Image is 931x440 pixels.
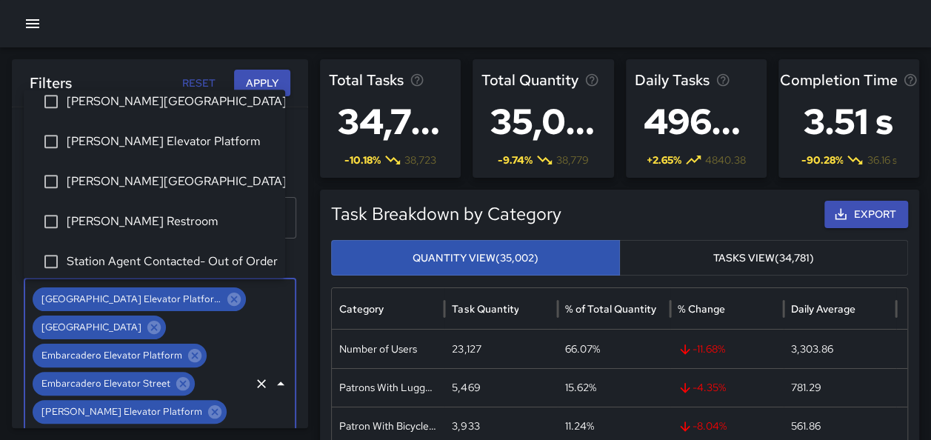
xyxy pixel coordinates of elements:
div: [PERSON_NAME] Elevator Platform [33,400,227,424]
span: [PERSON_NAME] Elevator Platform [33,404,211,419]
span: Station Agent Contacted- Out of Order [67,253,273,271]
div: % Change [678,302,725,316]
div: Embarcadero Elevator Street [33,372,195,396]
div: [GEOGRAPHIC_DATA] [33,316,166,339]
div: 3,303.86 [784,330,896,368]
button: Export [824,201,908,228]
div: 5,469 [444,368,557,407]
h5: Task Breakdown by Category [331,202,762,226]
span: Total Tasks [329,68,404,92]
svg: Average time taken to complete tasks in the selected period, compared to the previous period. [903,73,918,87]
div: 66.07% [558,330,670,368]
div: 781.29 [784,368,896,407]
h3: 35,002 [481,92,604,151]
span: [PERSON_NAME] Elevator Platform [67,133,273,151]
span: -90.28 % [801,153,843,167]
span: [PERSON_NAME] Restroom [67,213,273,231]
span: [PERSON_NAME][GEOGRAPHIC_DATA] [67,93,273,111]
span: [GEOGRAPHIC_DATA] Elevator Platform [33,292,230,307]
svg: Total number of tasks in the selected period, compared to the previous period. [410,73,424,87]
span: + 2.65 % [647,153,681,167]
span: [GEOGRAPHIC_DATA] [33,320,150,335]
div: % of Total Quantity [565,302,656,316]
span: [PERSON_NAME][GEOGRAPHIC_DATA] [67,173,273,191]
div: 15.62% [558,368,670,407]
span: -10.18 % [344,153,381,167]
span: 4840.38 [705,153,746,167]
span: 36.16 s [867,153,896,167]
div: Category [339,302,384,316]
span: Embarcadero Elevator Platform [33,348,191,363]
div: Embarcadero Elevator Platform [33,344,207,367]
span: -9.74 % [498,153,533,167]
div: Patrons With Luggage Stroller Carts Wagons [332,368,444,407]
button: Quantity View(35,002) [331,240,620,276]
h3: 34,781 [329,92,452,151]
span: 38,723 [404,153,436,167]
button: Tasks View(34,781) [619,240,908,276]
span: -11.68 % [678,330,775,368]
span: 38,779 [556,153,589,167]
span: -4.35 % [678,369,775,407]
h3: 4968.71 [635,92,758,151]
div: Task Quantity [452,302,518,316]
svg: Total task quantity in the selected period, compared to the previous period. [584,73,599,87]
svg: Average number of tasks per day in the selected period, compared to the previous period. [715,73,730,87]
div: [GEOGRAPHIC_DATA] Elevator Platform [33,287,246,311]
h6: Filters [30,71,72,95]
span: Completion Time [779,68,897,92]
button: Close [270,373,291,394]
div: 23,127 [444,330,557,368]
button: Apply [234,70,290,97]
button: Clear [251,373,272,394]
span: Embarcadero Elevator Street [33,376,179,391]
span: Daily Tasks [635,68,710,92]
span: Total Quantity [481,68,578,92]
div: Number of Users [332,330,444,368]
h3: 3.51 s [779,92,918,151]
div: Daily Average [791,302,855,316]
button: Reset [175,70,222,97]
